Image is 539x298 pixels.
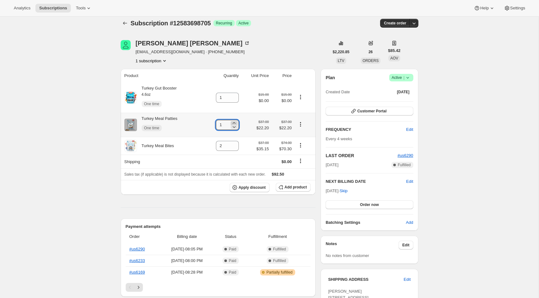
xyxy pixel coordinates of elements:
span: AOV [390,56,398,60]
small: $37.00 [259,120,269,124]
button: Product actions [296,94,306,100]
span: $70.30 [273,146,292,152]
span: Create order [384,21,406,26]
button: Next [134,283,143,292]
button: Subscriptions [35,4,71,13]
span: $85.42 [388,48,400,54]
h2: FREQUENCY [326,126,406,133]
small: $37.00 [259,141,269,145]
img: product img [124,119,137,131]
small: 4.6oz [142,92,151,97]
span: Paid [229,258,236,263]
button: Subscriptions [121,19,129,28]
a: #us6233 [129,258,145,263]
span: 26 [369,49,373,54]
span: Subscriptions [39,6,67,11]
small: $37.00 [281,120,292,124]
span: Fulfilled [273,247,286,252]
button: Edit [406,178,413,185]
div: Turkey Gut Booster [137,85,177,110]
span: [EMAIL_ADDRESS][DOMAIN_NAME] · [PHONE_NUMBER] [136,49,250,55]
button: Order now [326,200,413,209]
button: Edit [402,125,417,135]
button: Help [470,4,499,13]
span: One time [144,126,160,131]
button: 26 [365,48,376,56]
small: $74.00 [281,141,292,145]
span: [DATE] · 08:05 PM [161,246,213,252]
button: Product actions [296,142,306,149]
button: Shipping actions [296,157,306,164]
button: Product actions [136,58,168,64]
small: $15.00 [259,93,269,96]
h3: Notes [326,241,399,249]
span: Customer Portal [357,109,386,114]
a: #us6290 [398,153,413,158]
button: Product actions [296,121,306,128]
span: No notes from customer [326,253,369,258]
span: Paid [229,270,236,275]
span: Help [480,6,489,11]
button: Settings [500,4,529,13]
span: $0.00 [259,98,269,104]
button: Skip [336,186,351,196]
img: product img [124,140,137,152]
button: Create order [380,19,410,28]
span: Recurring [216,21,232,26]
span: [DATE] · [326,188,348,193]
h2: LAST ORDER [326,152,397,159]
span: [DATE] [397,90,410,95]
span: Fulfilled [273,258,286,263]
div: [PERSON_NAME] [PERSON_NAME] [136,40,250,46]
span: [DATE] · 08:00 PM [161,258,213,264]
span: $92.50 [272,172,284,177]
span: Settings [510,6,525,11]
span: Sales tax (if applicable) is not displayed because it is calculated with each new order. [124,172,266,177]
th: Quantity [203,69,241,83]
nav: Pagination [126,283,311,292]
span: Status [217,234,244,240]
div: Turkey Meal Bites [137,143,174,149]
button: $2,220.85 [329,48,353,56]
span: $35.15 [256,146,269,152]
th: Product [121,69,203,83]
a: #us6169 [129,270,145,275]
span: Partially fulfilled [266,270,292,275]
span: Paid [229,247,236,252]
span: Created Date [326,89,350,95]
img: product img [124,91,137,104]
button: Add [402,218,417,228]
button: Tools [72,4,96,13]
span: Edit [404,276,411,283]
button: #us6290 [398,152,413,159]
h6: Batching Settings [326,219,406,226]
th: Unit Price [241,69,271,83]
h3: SHIPPING ADDRESS [328,276,404,283]
div: Turkey Meal Patties [137,116,177,134]
span: [DATE] · 08:28 PM [161,269,213,275]
span: | [403,75,404,80]
h2: NEXT BILLING DATE [326,178,406,185]
span: Tools [76,6,86,11]
button: Analytics [10,4,34,13]
span: One time [144,101,160,106]
th: Order [126,230,159,244]
span: Subscription #12583698705 [131,20,211,27]
span: Fulfillment [249,234,307,240]
a: #us6290 [129,247,145,251]
span: [DATE] [326,162,338,168]
span: Fulfilled [398,162,411,167]
h2: Payment attempts [126,223,311,230]
th: Shipping [121,155,203,168]
span: Add product [285,185,307,190]
button: Apply discount [230,183,269,192]
span: $0.00 [281,159,292,164]
span: Billing date [161,234,213,240]
span: $2,220.85 [333,49,349,54]
span: Lilia Villarreal [121,40,131,50]
button: [DATE] [393,88,413,96]
span: $22.20 [256,125,269,131]
button: Customer Portal [326,107,413,116]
